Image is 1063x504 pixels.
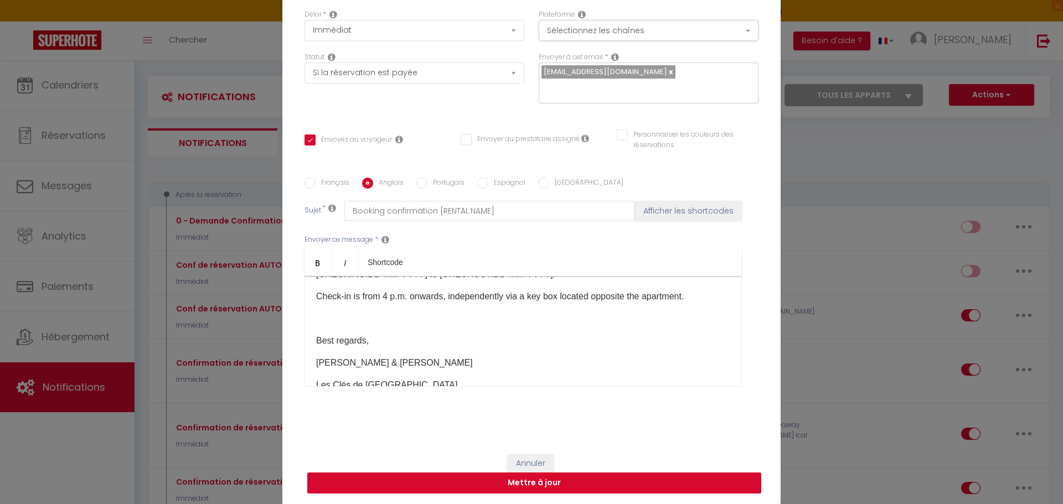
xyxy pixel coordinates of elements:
div: ​ [305,276,742,387]
label: Portugais [427,178,465,190]
i: Subject [328,204,336,212]
button: Ouvrir le widget de chat LiveChat [9,4,42,38]
i: Recipient [611,53,619,61]
label: Envoyer à cet email [539,52,603,63]
label: Sujet [305,205,321,217]
i: Envoyer au prestataire si il est assigné [581,134,589,143]
p: [PERSON_NAME] & [PERSON_NAME] [316,356,730,370]
label: [GEOGRAPHIC_DATA] [549,178,623,190]
a: Italic [332,249,359,276]
p: Check-in is from 4 p.m. onwards, independently via a key box located opposite the apartment. [316,290,730,303]
label: Envoyer ce message [305,235,373,245]
p: Best regards, [316,334,730,347]
label: Délai [305,9,321,20]
label: Français [316,178,349,190]
a: Bold [305,249,332,276]
p: ​ [316,312,730,325]
span: [EMAIL_ADDRESS][DOMAIN_NAME] [544,66,667,77]
a: Shortcode [359,249,412,276]
label: Statut [305,52,324,63]
i: Message [381,235,389,244]
label: Espagnol [488,178,525,190]
i: Action Channel [578,10,586,19]
i: Action Time [329,10,337,19]
i: Booking status [328,53,336,61]
button: Sélectionnez les chaînes [539,20,758,41]
label: Anglais [373,178,404,190]
button: Annuler [508,454,554,473]
i: Envoyer au voyageur [395,135,403,144]
button: Mettre à jour [307,472,761,493]
p: Les Clés de [GEOGRAPHIC_DATA] [316,378,730,392]
label: Plateforme [539,9,575,20]
button: Afficher les shortcodes [635,201,742,221]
